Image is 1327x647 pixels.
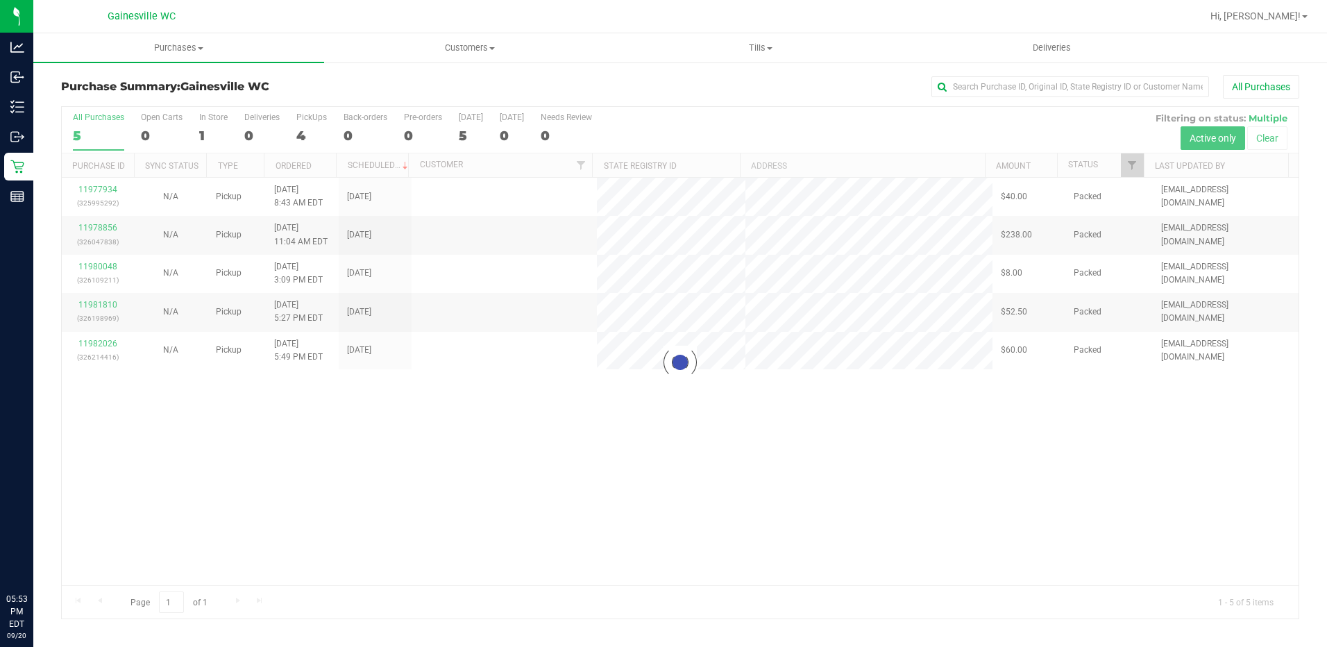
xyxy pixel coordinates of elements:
p: 09/20 [6,630,27,641]
span: Customers [325,42,614,54]
inline-svg: Reports [10,190,24,203]
span: Tills [616,42,906,54]
inline-svg: Outbound [10,130,24,144]
a: Tills [616,33,906,62]
inline-svg: Analytics [10,40,24,54]
iframe: Resource center [14,536,56,578]
span: Purchases [33,42,324,54]
p: 05:53 PM EDT [6,593,27,630]
iframe: Resource center unread badge [41,534,58,551]
input: Search Purchase ID, Original ID, State Registry ID or Customer Name... [931,76,1209,97]
inline-svg: Inventory [10,100,24,114]
span: Deliveries [1014,42,1090,54]
a: Customers [324,33,615,62]
span: Hi, [PERSON_NAME]! [1210,10,1301,22]
inline-svg: Inbound [10,70,24,84]
span: Gainesville WC [108,10,176,22]
a: Deliveries [906,33,1197,62]
h3: Purchase Summary: [61,81,474,93]
inline-svg: Retail [10,160,24,174]
span: Gainesville WC [180,80,269,93]
a: Purchases [33,33,324,62]
button: All Purchases [1223,75,1299,99]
